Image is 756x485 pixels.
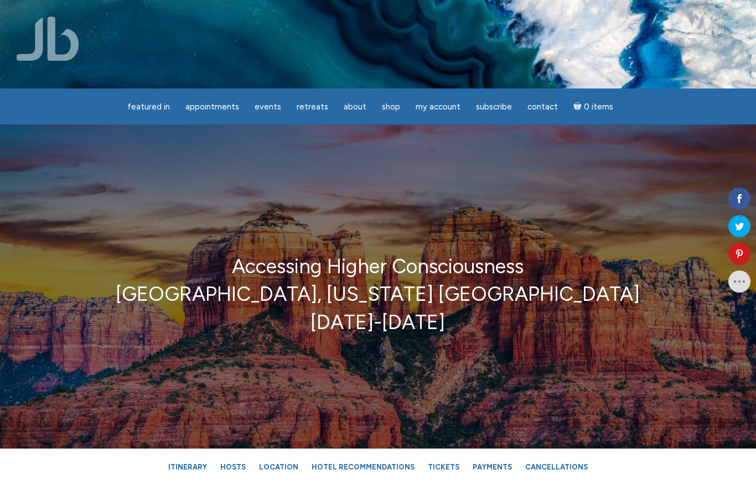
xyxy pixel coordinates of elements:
p: Accessing Higher Consciousness [GEOGRAPHIC_DATA], [US_STATE] [GEOGRAPHIC_DATA] [DATE]-[DATE] [38,253,718,336]
span: Shop [382,102,400,112]
span: Contact [527,102,558,112]
a: Tickets [422,457,465,477]
a: featured in [121,96,177,118]
a: Subscribe [469,96,519,118]
a: Hosts [215,457,251,477]
a: Retreats [290,96,335,118]
img: Jamie Butler. The Everyday Medium [17,17,79,61]
a: Contact [521,96,565,118]
a: Appointments [179,96,246,118]
span: Retreats [297,102,328,112]
span: Subscribe [476,102,512,112]
span: About [344,102,366,112]
a: Cart0 items [567,95,620,118]
a: Hotel Recommendations [306,457,420,477]
a: Payments [467,457,517,477]
span: My Account [416,102,460,112]
a: Shop [375,96,407,118]
span: 0 items [584,103,613,111]
a: About [337,96,373,118]
a: Events [248,96,288,118]
span: Shares [733,180,750,185]
i: Cart [573,102,584,112]
a: Location [253,457,304,477]
span: Events [255,102,281,112]
a: My Account [409,96,467,118]
span: Appointments [185,102,239,112]
a: Cancellations [520,457,593,477]
a: Itinerary [163,457,213,477]
span: featured in [127,102,170,112]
